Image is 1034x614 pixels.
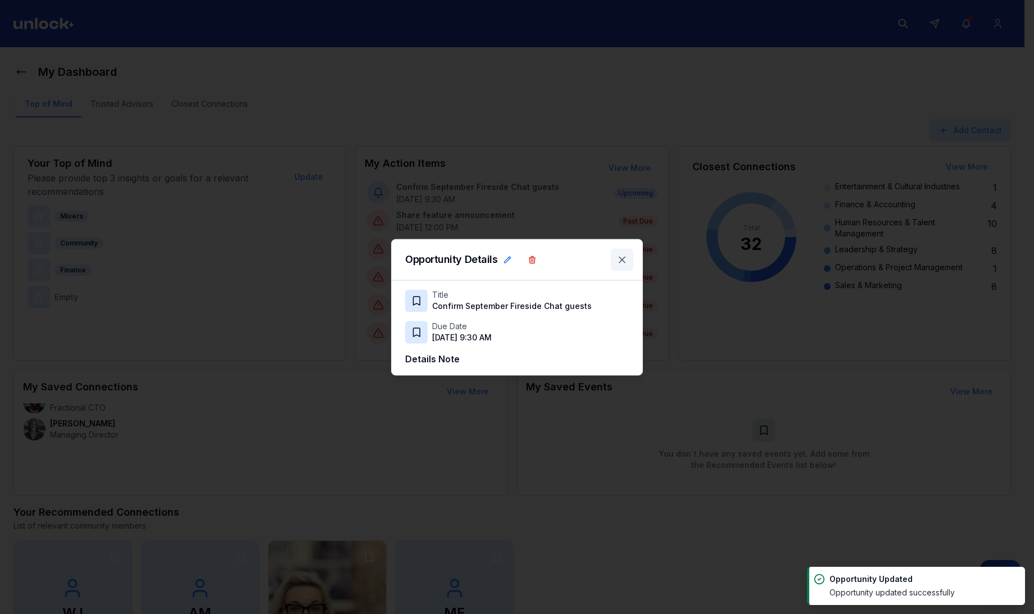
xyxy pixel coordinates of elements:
h4: Details Note [405,352,629,366]
h2: Opportunity Details [405,254,497,265]
p: Title [432,289,629,301]
p: Confirm September Fireside Chat guests [432,301,629,312]
p: Due Date [432,321,492,332]
p: [DATE] 9:30 AM [432,332,492,343]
